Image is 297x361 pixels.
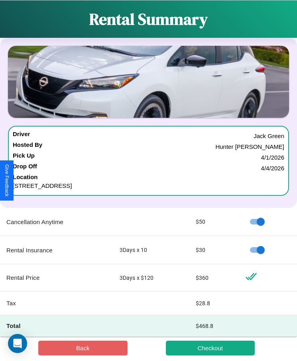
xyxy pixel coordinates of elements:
button: Checkout [166,341,255,355]
td: 3 Days x 10 [113,236,189,264]
h4: Drop Off [13,163,37,174]
button: Back [38,341,128,355]
p: Tax [6,298,107,308]
p: Rental Insurance [6,245,107,256]
p: Hunter [PERSON_NAME] [215,141,284,152]
h4: Driver [13,131,30,141]
div: Give Feedback [4,164,10,197]
td: $ 50 [189,208,239,236]
h4: Pick Up [13,152,35,163]
p: Cancellation Anytime [6,217,107,227]
h4: Total [6,322,107,330]
p: Jack Green [254,131,284,141]
p: [STREET_ADDRESS] [13,180,284,191]
td: 3 Days x $ 120 [113,264,189,291]
h4: Hosted By [13,141,42,152]
p: Rental Price [6,272,107,283]
p: 4 / 1 / 2026 [261,152,284,163]
td: $ 468.8 [189,315,239,337]
td: $ 360 [189,264,239,291]
td: $ 28.8 [189,291,239,315]
p: 4 / 4 / 2026 [261,163,284,174]
h4: Location [13,174,284,180]
div: Open Intercom Messenger [8,334,27,353]
h1: Rental Summary [89,8,208,30]
td: $ 30 [189,236,239,264]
